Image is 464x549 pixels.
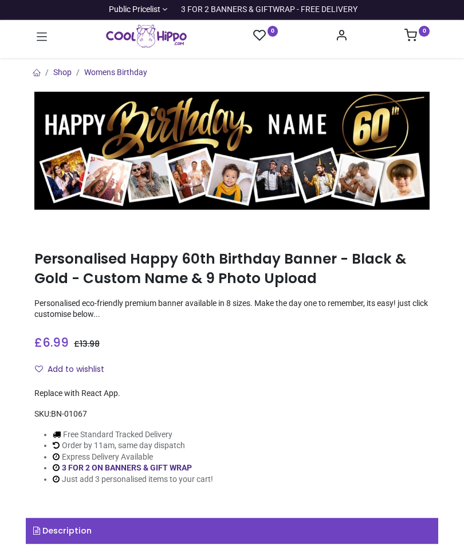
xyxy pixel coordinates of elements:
[51,409,87,418] span: BN-01067
[80,338,100,350] span: 13.98
[106,25,187,48] img: Cool Hippo
[42,334,69,351] span: 6.99
[34,334,69,351] span: £
[268,26,278,37] sup: 0
[109,4,160,15] span: Public Pricelist
[34,92,430,210] img: Personalised Happy 60th Birthday Banner - Black & Gold - Custom Name & 9 Photo Upload
[181,4,357,15] div: 3 FOR 2 BANNERS & GIFTWRAP - FREE DELIVERY
[419,26,430,37] sup: 0
[34,409,430,420] div: SKU:
[335,32,348,41] a: Account Info
[106,25,187,48] a: Logo of Cool Hippo
[404,32,430,41] a: 0
[34,249,430,289] h1: Personalised Happy 60th Birthday Banner - Black & Gold - Custom Name & 9 Photo Upload
[34,298,430,320] p: Personalised eco-friendly premium banner available in 8 sizes. Make the day one to remember, its ...
[84,68,147,77] a: Womens Birthday
[107,4,168,15] a: Public Pricelist
[26,518,438,544] a: Description
[35,365,43,373] i: Add to wishlist
[34,388,430,399] div: Replace with React App.
[53,474,213,485] li: Just add 3 personalised items to your cart!
[53,452,213,463] li: Express Delivery Available
[253,29,278,43] a: 0
[34,360,114,379] button: Add to wishlistAdd to wishlist
[53,68,72,77] a: Shop
[62,463,192,472] a: 3 FOR 2 ON BANNERS & GIFT WRAP
[53,440,213,452] li: Order by 11am, same day dispatch
[53,429,213,441] li: Free Standard Tracked Delivery
[74,338,100,350] span: £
